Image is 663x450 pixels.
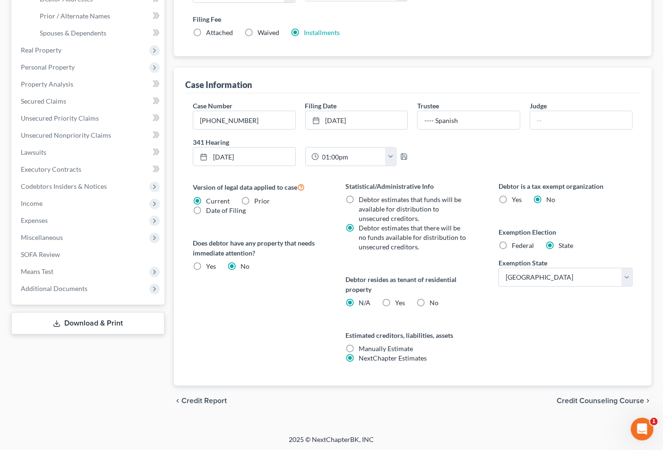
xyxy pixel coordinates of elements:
[241,262,250,270] span: No
[345,330,480,340] label: Estimated creditors, liabilities, assets
[13,144,164,161] a: Lawsuits
[530,111,632,129] input: --
[193,111,295,129] input: Enter case number...
[13,127,164,144] a: Unsecured Nonpriority Claims
[206,262,216,270] span: Yes
[21,63,75,71] span: Personal Property
[206,28,233,36] span: Attached
[11,312,164,335] a: Download & Print
[631,418,654,441] iframe: Intercom live chat
[557,397,644,405] span: Credit Counseling Course
[21,199,43,207] span: Income
[13,246,164,263] a: SOFA Review
[306,111,408,129] a: [DATE]
[181,397,227,405] span: Credit Report
[174,397,227,405] button: chevron_left Credit Report
[193,14,633,24] label: Filing Fee
[21,148,46,156] span: Lawsuits
[21,165,81,173] span: Executory Contracts
[418,111,520,129] input: --
[359,195,461,222] span: Debtor estimates that funds will be available for distribution to unsecured creditors.
[13,76,164,93] a: Property Analysis
[512,241,534,249] span: Federal
[395,299,405,307] span: Yes
[185,79,252,90] div: Case Information
[21,216,48,224] span: Expenses
[254,197,270,205] span: Prior
[345,181,480,191] label: Statistical/Administrative Info
[359,224,466,251] span: Debtor estimates that there will be no funds available for distribution to unsecured creditors.
[21,182,107,190] span: Codebtors Insiders & Notices
[32,25,164,42] a: Spouses & Dependents
[21,267,53,275] span: Means Test
[21,233,63,241] span: Miscellaneous
[32,8,164,25] a: Prior / Alternate Names
[499,181,633,191] label: Debtor is a tax exempt organization
[559,241,573,249] span: State
[193,238,327,258] label: Does debtor have any property that needs immediate attention?
[193,101,232,111] label: Case Number
[499,258,547,268] label: Exemption State
[13,110,164,127] a: Unsecured Priority Claims
[319,148,386,166] input: -- : --
[304,28,340,36] a: Installments
[359,344,413,353] span: Manually Estimate
[530,101,547,111] label: Judge
[13,93,164,110] a: Secured Claims
[13,161,164,178] a: Executory Contracts
[21,46,61,54] span: Real Property
[650,418,658,425] span: 1
[188,137,413,147] label: 341 Hearing
[644,397,652,405] i: chevron_right
[206,206,246,214] span: Date of Filing
[305,101,337,111] label: Filing Date
[345,274,480,294] label: Debtor resides as tenant of residential property
[512,195,522,203] span: Yes
[359,299,370,307] span: N/A
[206,197,230,205] span: Current
[174,397,181,405] i: chevron_left
[21,284,87,292] span: Additional Documents
[193,181,327,193] label: Version of legal data applied to case
[21,80,73,88] span: Property Analysis
[557,397,652,405] button: Credit Counseling Course chevron_right
[21,131,111,139] span: Unsecured Nonpriority Claims
[21,114,99,122] span: Unsecured Priority Claims
[499,227,633,237] label: Exemption Election
[40,12,110,20] span: Prior / Alternate Names
[417,101,439,111] label: Trustee
[546,195,555,203] span: No
[359,354,427,362] span: NextChapter Estimates
[40,29,106,37] span: Spouses & Dependents
[21,97,66,105] span: Secured Claims
[258,28,279,36] span: Waived
[21,250,60,258] span: SOFA Review
[430,299,439,307] span: No
[193,148,295,166] a: [DATE]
